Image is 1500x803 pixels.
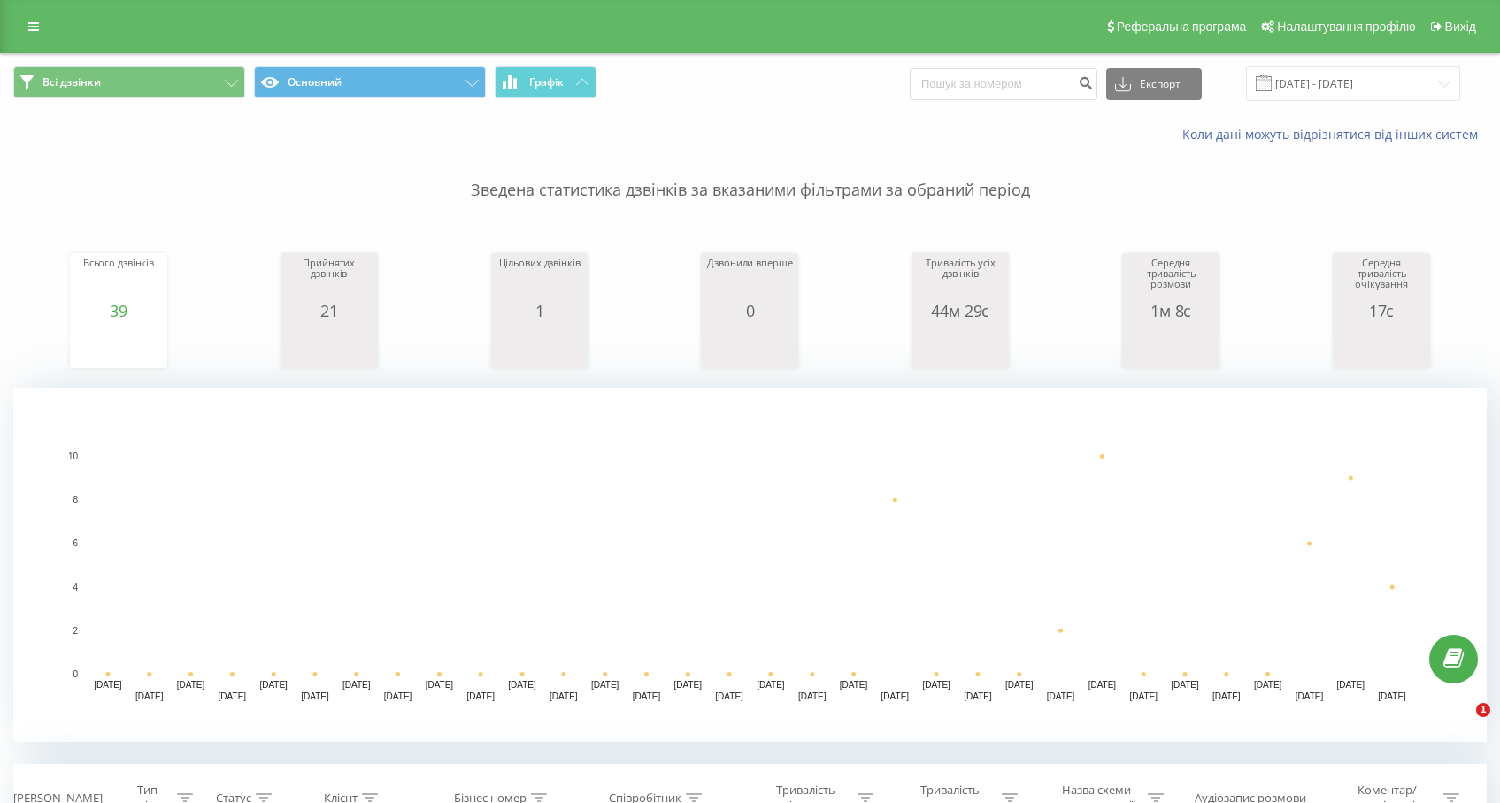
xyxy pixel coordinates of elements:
[285,320,373,373] svg: A chart.
[910,68,1097,100] input: Пошук за номером
[259,680,288,690] text: [DATE]
[13,66,245,98] button: Всі дзвінки
[1337,302,1426,320] div: 17с
[1127,258,1215,302] div: Середня тривалість розмови
[73,669,78,679] text: 0
[757,680,785,690] text: [DATE]
[916,258,1004,302] div: Тривалість усіх дзвінків
[426,680,454,690] text: [DATE]
[1254,680,1282,690] text: [DATE]
[177,680,205,690] text: [DATE]
[73,539,78,549] text: 6
[13,388,1487,742] svg: A chart.
[74,302,163,320] div: 39
[384,691,412,701] text: [DATE]
[135,691,164,701] text: [DATE]
[73,583,78,592] text: 4
[1127,320,1215,373] svg: A chart.
[529,76,564,89] span: Графік
[1127,302,1215,320] div: 1м 8с
[633,691,661,701] text: [DATE]
[591,680,619,690] text: [DATE]
[705,258,794,302] div: Дзвонили вперше
[1337,258,1426,302] div: Середня тривалість очікування
[285,302,373,320] div: 21
[68,452,79,461] text: 10
[42,75,101,89] span: Всі дзвінки
[1337,320,1426,373] svg: A chart.
[1171,680,1199,690] text: [DATE]
[1088,680,1117,690] text: [DATE]
[1005,680,1034,690] text: [DATE]
[496,302,584,320] div: 1
[1047,691,1075,701] text: [DATE]
[342,680,371,690] text: [DATE]
[964,691,992,701] text: [DATE]
[13,143,1487,202] p: Зведена статистика дзвінків за вказаними фільтрами за обраний період
[705,320,794,373] svg: A chart.
[1445,19,1476,34] span: Вихід
[496,320,584,373] svg: A chart.
[1378,691,1406,701] text: [DATE]
[495,66,596,98] button: Графік
[550,691,578,701] text: [DATE]
[715,691,743,701] text: [DATE]
[496,258,584,302] div: Цільових дзвінків
[301,691,329,701] text: [DATE]
[674,680,703,690] text: [DATE]
[1337,680,1365,690] text: [DATE]
[916,302,1004,320] div: 44м 29с
[466,691,495,701] text: [DATE]
[1476,703,1490,717] span: 1
[73,626,78,636] text: 2
[840,680,868,690] text: [DATE]
[219,691,247,701] text: [DATE]
[916,320,1004,373] svg: A chart.
[1212,691,1241,701] text: [DATE]
[1277,19,1415,34] span: Налаштування профілю
[254,66,486,98] button: Основний
[508,680,536,690] text: [DATE]
[1106,68,1202,100] button: Експорт
[1129,691,1158,701] text: [DATE]
[1117,19,1247,34] span: Реферальна програма
[1296,691,1324,701] text: [DATE]
[798,691,827,701] text: [DATE]
[73,495,78,505] text: 8
[94,680,122,690] text: [DATE]
[705,302,794,320] div: 0
[1182,126,1487,143] a: Коли дані можуть відрізнятися вiд інших систем
[74,258,163,302] div: Всього дзвінків
[285,258,373,302] div: Прийнятих дзвінків
[1440,703,1482,745] iframe: Intercom live chat
[922,680,950,690] text: [DATE]
[74,320,163,373] svg: A chart.
[881,691,910,701] text: [DATE]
